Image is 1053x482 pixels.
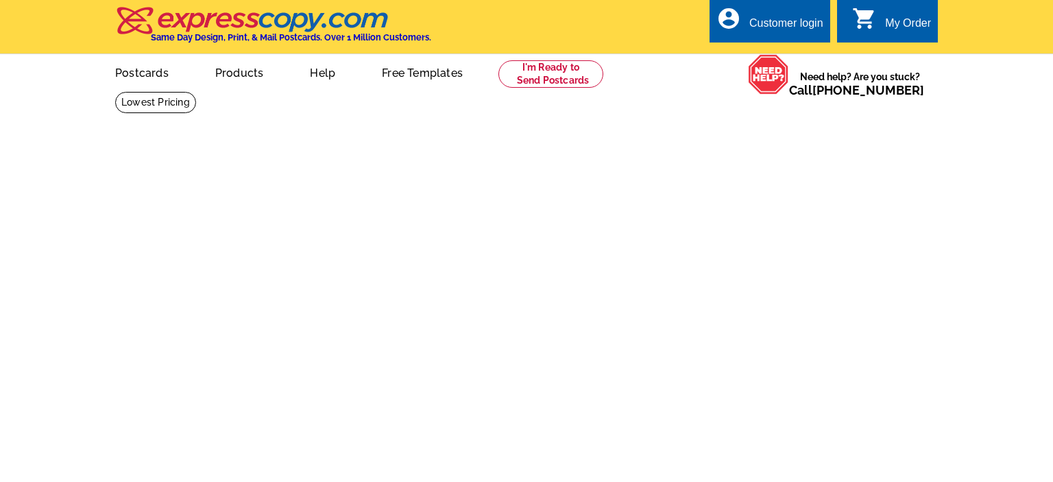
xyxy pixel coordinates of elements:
img: help [748,54,789,95]
a: account_circle Customer login [716,15,823,32]
a: shopping_cart My Order [852,15,931,32]
a: Help [288,56,357,88]
a: Postcards [93,56,191,88]
i: account_circle [716,6,741,31]
a: Free Templates [360,56,485,88]
div: My Order [885,17,931,36]
h4: Same Day Design, Print, & Mail Postcards. Over 1 Million Customers. [151,32,431,43]
i: shopping_cart [852,6,877,31]
a: [PHONE_NUMBER] [812,83,924,97]
span: Need help? Are you stuck? [789,70,931,97]
div: Customer login [749,17,823,36]
span: Call [789,83,924,97]
a: Products [193,56,286,88]
a: Same Day Design, Print, & Mail Postcards. Over 1 Million Customers. [115,16,431,43]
